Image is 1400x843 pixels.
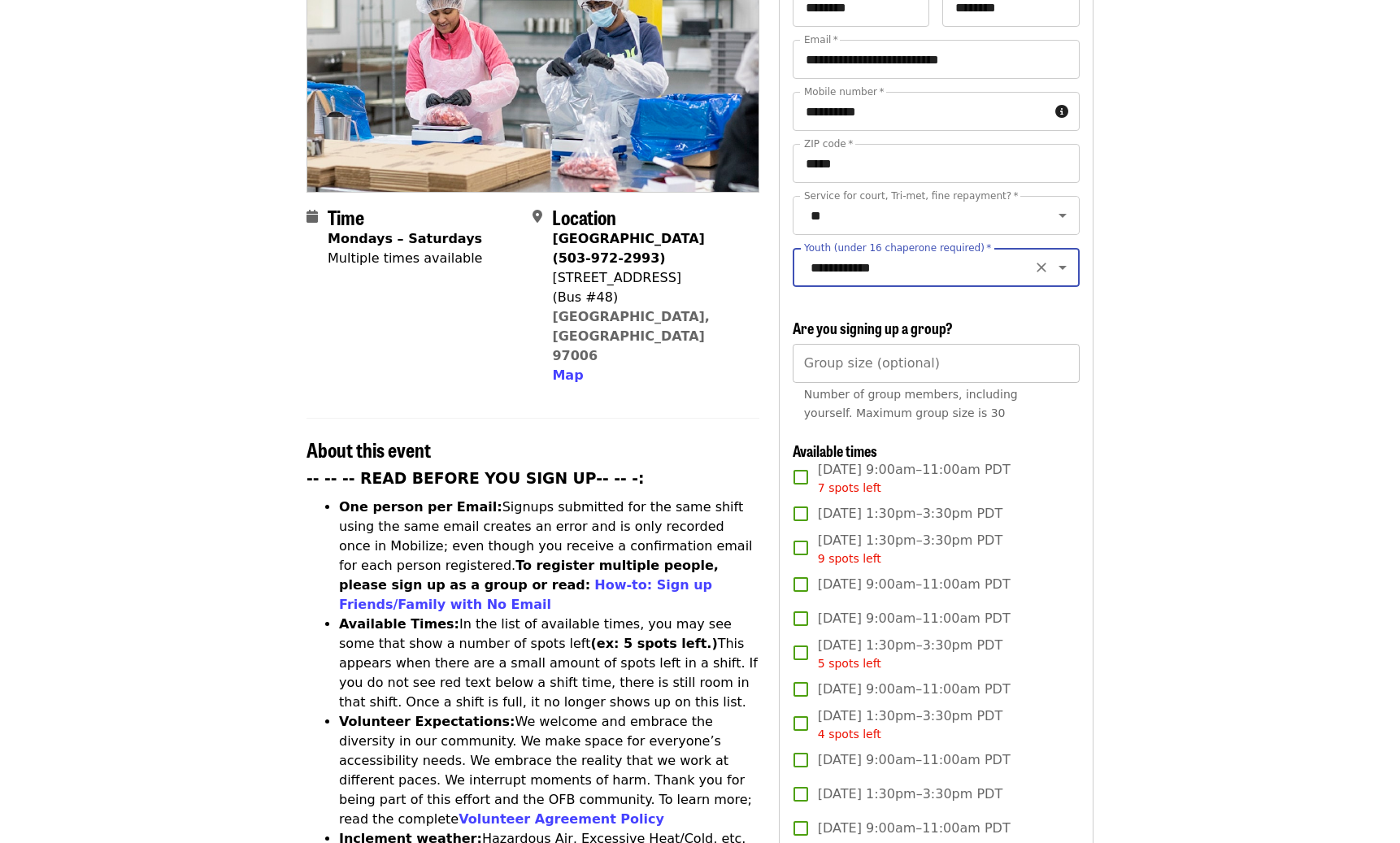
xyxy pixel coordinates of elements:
input: Mobile number [793,92,1049,131]
span: 9 spots left [818,552,881,565]
span: 7 spots left [818,481,881,494]
li: Signups submitted for the same shift using the same email creates an error and is only recorded o... [339,498,759,615]
strong: -- -- -- READ BEFORE YOU SIGN UP-- -- -: [307,470,645,487]
strong: (ex: 5 spots left.) [590,636,717,651]
span: About this event [307,435,431,463]
span: [DATE] 1:30pm–3:30pm PDT [818,531,1002,567]
strong: Mondays – Saturdays [328,231,482,246]
span: [DATE] 9:00am–11:00am PDT [818,575,1011,594]
span: [DATE] 1:30pm–3:30pm PDT [818,706,1002,743]
span: Available times [793,440,877,461]
strong: Volunteer Expectations: [339,714,515,729]
button: Open [1051,256,1074,279]
input: ZIP code [793,144,1080,183]
label: Mobile number [804,87,884,97]
div: (Bus #48) [552,288,746,307]
button: Clear [1030,256,1053,279]
strong: To register multiple people, please sign up as a group or read: [339,558,719,593]
input: [object Object] [793,344,1080,383]
strong: [GEOGRAPHIC_DATA] (503-972-2993) [552,231,704,266]
span: 5 spots left [818,657,881,670]
i: map-marker-alt icon [533,209,542,224]
strong: One person per Email: [339,499,502,515]
span: [DATE] 1:30pm–3:30pm PDT [818,504,1002,524]
span: 4 spots left [818,728,881,741]
strong: Available Times: [339,616,459,632]
span: Time [328,202,364,231]
span: Number of group members, including yourself. Maximum group size is 30 [804,388,1018,419]
span: [DATE] 9:00am–11:00am PDT [818,750,1011,770]
i: circle-info icon [1055,104,1068,119]
a: How-to: Sign up Friends/Family with No Email [339,577,712,612]
span: [DATE] 9:00am–11:00am PDT [818,680,1011,699]
div: [STREET_ADDRESS] [552,268,746,288]
li: In the list of available times, you may see some that show a number of spots left This appears wh... [339,615,759,712]
span: Location [552,202,616,231]
span: Are you signing up a group? [793,317,953,338]
span: [DATE] 1:30pm–3:30pm PDT [818,636,1002,672]
input: Email [793,40,1080,79]
label: Email [804,35,838,45]
button: Open [1051,204,1074,227]
a: Volunteer Agreement Policy [459,811,664,827]
span: [DATE] 9:00am–11:00am PDT [818,460,1011,497]
i: calendar icon [307,209,318,224]
label: Youth (under 16 chaperone required) [804,243,991,253]
div: Multiple times available [328,249,482,268]
li: We welcome and embrace the diversity in our community. We make space for everyone’s accessibility... [339,712,759,829]
button: Map [552,366,583,385]
label: ZIP code [804,139,853,149]
span: Map [552,367,583,383]
a: [GEOGRAPHIC_DATA], [GEOGRAPHIC_DATA] 97006 [552,309,710,363]
span: [DATE] 1:30pm–3:30pm PDT [818,784,1002,804]
span: [DATE] 9:00am–11:00am PDT [818,609,1011,628]
label: Service for court, Tri-met, fine repayment? [804,191,1019,201]
span: [DATE] 9:00am–11:00am PDT [818,819,1011,838]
